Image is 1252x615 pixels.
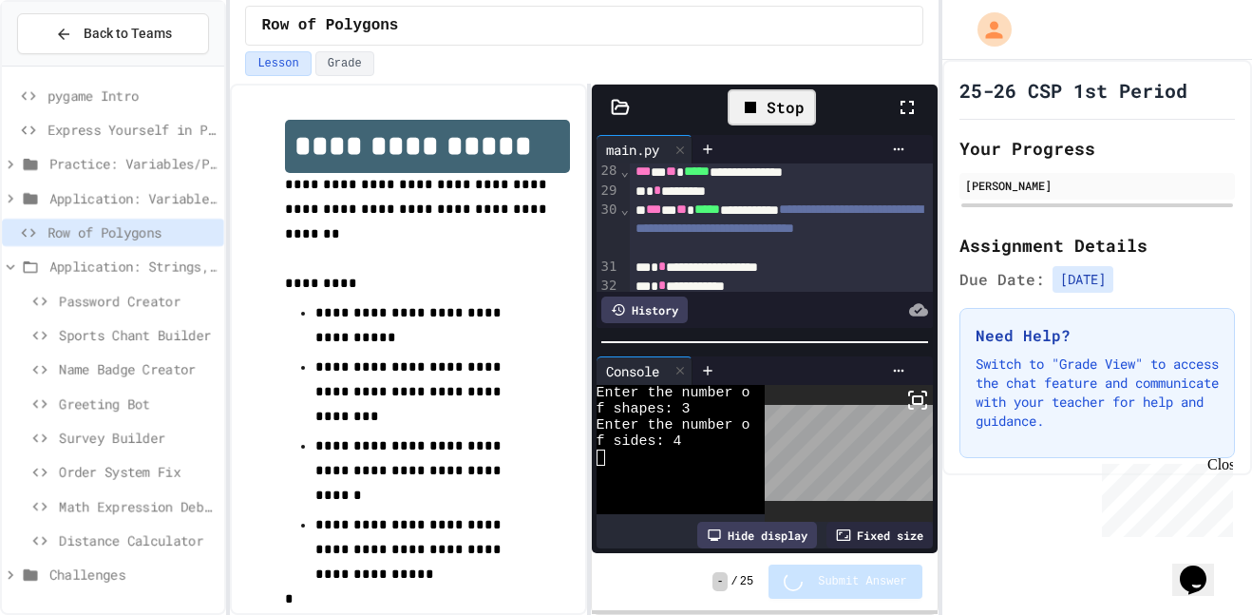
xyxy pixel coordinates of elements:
span: f shapes: 3 [597,401,691,417]
span: Application: Variables/Print [49,188,217,208]
iframe: chat widget [1172,539,1233,596]
span: Distance Calculator [59,530,217,550]
span: [DATE] [1053,266,1113,293]
span: Fold line [619,202,629,217]
span: Fold line [619,163,629,179]
button: Grade [315,51,374,76]
div: 28 [597,162,620,181]
div: My Account [958,8,1016,51]
div: [PERSON_NAME] [965,177,1229,194]
div: Console [597,361,669,381]
iframe: chat widget [1094,456,1233,537]
span: Survey Builder [59,428,217,448]
span: 25 [740,574,753,589]
span: pygame Intro [47,86,217,106]
span: Back to Teams [84,24,172,44]
span: / [731,574,738,589]
span: Challenges [49,565,217,585]
span: Practice: Variables/Print [49,154,217,174]
span: Order System Fix [59,462,217,482]
span: f sides: 4 [597,433,682,450]
h2: Assignment Details [959,232,1235,259]
span: Submit Answer [818,574,907,589]
p: Switch to "Grade View" to access the chat feature and communicate with your teacher for help and ... [976,355,1219,431]
span: Enter the number o [597,417,750,433]
span: Enter the number o [597,385,750,401]
div: 29 [597,182,620,201]
span: Greeting Bot [59,394,217,413]
span: Password Creator [59,291,217,311]
div: Chat with us now!Close [8,8,131,121]
div: Hide display [697,522,817,548]
div: 30 [597,201,620,258]
span: Express Yourself in Python! [47,120,217,140]
span: Row of Polygons [261,14,398,37]
div: History [601,297,688,323]
button: Lesson [245,51,311,76]
div: Stop [728,89,816,125]
span: Row of Polygons [47,222,217,242]
span: Math Expression Debugger [59,496,217,516]
h1: 25-26 CSP 1st Period [959,77,1187,104]
div: 31 [597,258,620,277]
span: Name Badge Creator [59,359,217,379]
div: 32 [597,277,620,296]
span: Application: Strings, Inputs, Math [49,257,217,277]
div: main.py [597,140,669,160]
span: Due Date: [959,268,1045,291]
span: Sports Chant Builder [59,325,217,345]
h3: Need Help? [976,324,1219,347]
h2: Your Progress [959,135,1235,162]
span: - [712,572,727,591]
div: Fixed size [826,522,933,548]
